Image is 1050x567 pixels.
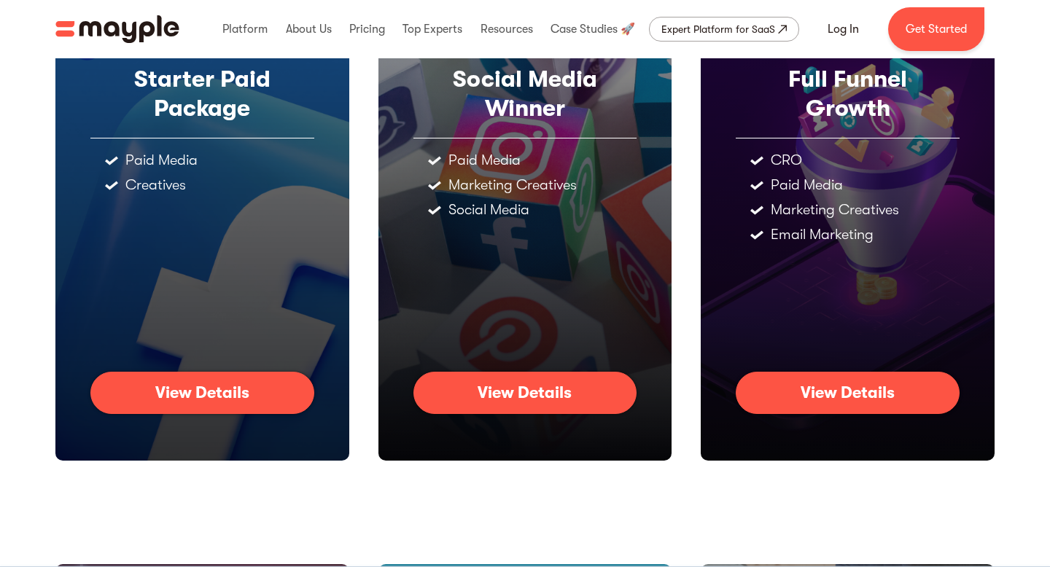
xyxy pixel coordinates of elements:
div: Platform [219,6,271,52]
a: View Details [90,372,314,414]
div: Expert Platform for SaaS [661,20,775,38]
div: Resources [477,6,537,52]
a: View Details [736,372,960,414]
a: Expert Platform for SaaS [649,17,799,42]
div: Pricing [346,6,389,52]
div: Starter Paid Package [90,65,314,123]
div: Social Media Winner [413,65,637,123]
div: View Details [478,383,572,402]
div: Paid Media [448,153,521,168]
div: Full Funnel Growth [736,65,960,123]
div: Top Experts [399,6,466,52]
img: Mayple logo [55,15,179,43]
a: home [55,15,179,43]
div: View Details [801,383,895,402]
div: Marketing Creatives [448,178,577,192]
div: View Details [155,383,249,402]
div: Social Media [448,203,529,217]
div: Email Marketing [771,227,874,242]
div: Marketing Creatives [771,203,899,217]
div: Creatives [125,178,186,192]
iframe: Chat Widget [977,497,1050,567]
a: View Details [413,372,637,414]
div: Paid Media [771,178,843,192]
a: Get Started [888,7,984,51]
div: Paid Media [125,153,198,168]
div: CRO [771,153,802,168]
div: About Us [282,6,335,52]
a: Log In [810,12,876,47]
